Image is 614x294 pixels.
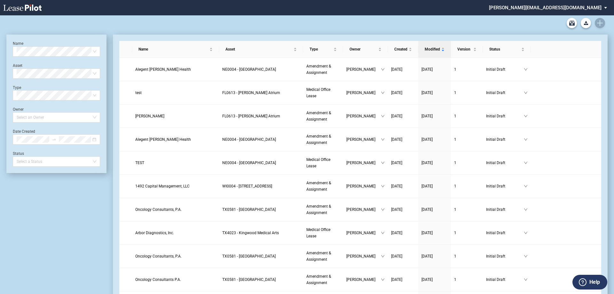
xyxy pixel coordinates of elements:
a: [DATE] [391,253,415,259]
md-menu: Download Blank Form List [579,18,593,28]
span: down [381,278,385,282]
a: Amendment & Assignment [306,63,340,76]
th: Created [388,41,418,58]
span: [PERSON_NAME] [346,230,381,236]
th: Name [132,41,219,58]
span: [PERSON_NAME] [346,66,381,73]
label: Name [13,41,23,46]
span: Alegent Creighton Health [135,67,191,72]
span: Initial Draft [486,160,524,166]
span: 1 [454,91,456,95]
a: TX0581 - [GEOGRAPHIC_DATA] [222,253,300,259]
span: Oncology Consultants P.A. [135,277,181,282]
a: 1 [454,253,480,259]
th: Owner [343,41,388,58]
a: [DATE] [391,206,415,213]
span: 1 [454,277,456,282]
th: Modified [418,41,451,58]
span: FL0613 - Kendall Atrium [222,91,280,95]
th: Type [303,41,343,58]
label: Status [13,151,24,156]
span: Amendment & Assignment [306,251,331,262]
a: [DATE] [421,66,448,73]
a: Alegent [PERSON_NAME] Health [135,136,216,143]
span: down [524,161,528,165]
span: [DATE] [421,184,433,188]
span: [PERSON_NAME] [346,276,381,283]
a: [DATE] [391,276,415,283]
span: down [381,184,385,188]
span: [PERSON_NAME] [346,183,381,189]
label: Date Created [13,129,35,134]
a: [DATE] [421,113,448,119]
a: WI0004 - [STREET_ADDRESS] [222,183,300,189]
span: NE0004 - Lakeside Two Professional Center [222,67,276,72]
span: Mauricio T. Hernandez, M.D. [135,114,164,118]
a: [DATE] [421,136,448,143]
span: Initial Draft [486,206,524,213]
a: 1 [454,90,480,96]
span: Initial Draft [486,230,524,236]
span: down [524,138,528,141]
a: 1 [454,230,480,236]
a: 1 [454,136,480,143]
a: 1 [454,183,480,189]
label: Owner [13,107,24,112]
a: [DATE] [421,90,448,96]
th: Status [483,41,531,58]
span: [DATE] [421,137,433,142]
span: [DATE] [391,184,402,188]
span: down [524,278,528,282]
span: down [524,114,528,118]
a: Amendment & Assignment [306,180,340,193]
span: 1492 Capital Management, LLC [135,184,190,188]
a: Oncology Consultants, P.A. [135,206,216,213]
a: Amendment & Assignment [306,203,340,216]
span: Initial Draft [486,113,524,119]
span: to [52,137,56,142]
span: TX4023 - Kingwood Medical Arts [222,231,279,235]
a: Amendment & Assignment [306,273,340,286]
span: down [381,91,385,95]
span: [PERSON_NAME] [346,136,381,143]
a: 1 [454,66,480,73]
a: 1 [454,113,480,119]
span: TEST [135,161,144,165]
span: [PERSON_NAME] [346,253,381,259]
span: [DATE] [421,277,433,282]
a: 1 [454,160,480,166]
span: down [524,91,528,95]
span: down [381,208,385,211]
span: [PERSON_NAME] [346,206,381,213]
span: [DATE] [421,207,433,212]
a: TEST [135,160,216,166]
span: [DATE] [391,161,402,165]
span: Arbor Diagnostics, Inc. [135,231,174,235]
label: Help [589,278,600,286]
label: Type [13,85,21,90]
span: 1 [454,184,456,188]
span: down [524,254,528,258]
span: down [381,138,385,141]
a: FL0613 - [PERSON_NAME] Atrium [222,90,300,96]
a: NE0004 - [GEOGRAPHIC_DATA] [222,160,300,166]
span: Version [457,46,472,52]
span: Amendment & Assignment [306,134,331,145]
a: [DATE] [391,66,415,73]
span: [DATE] [391,67,402,72]
span: 1 [454,231,456,235]
a: [DATE] [391,230,415,236]
label: Asset [13,63,22,68]
a: [DATE] [391,90,415,96]
span: TX0581 - Bay Area Professional Plaza [222,277,276,282]
a: Amendment & Assignment [306,133,340,146]
th: Asset [219,41,303,58]
a: [DATE] [421,206,448,213]
span: [DATE] [391,114,402,118]
span: down [524,231,528,235]
span: Amendment & Assignment [306,204,331,215]
span: Amendment & Assignment [306,274,331,285]
span: [DATE] [421,67,433,72]
span: [DATE] [421,114,433,118]
a: NE0004 - [GEOGRAPHIC_DATA] [222,136,300,143]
